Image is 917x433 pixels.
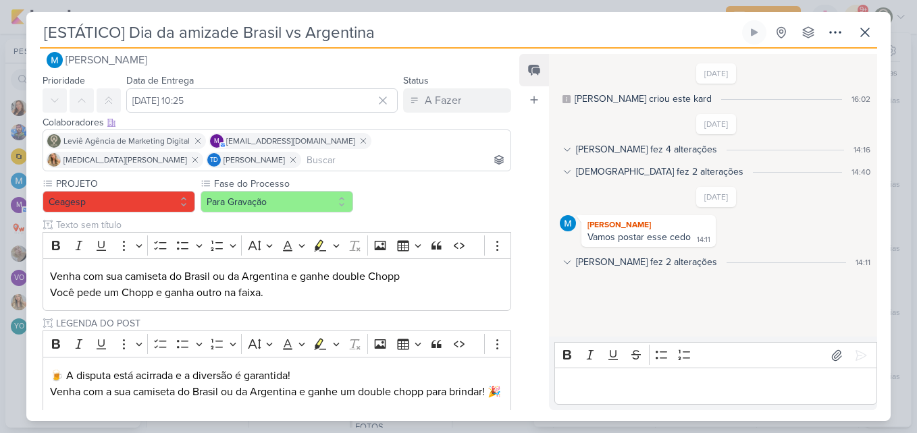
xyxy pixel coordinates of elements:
[856,256,870,268] div: 14:11
[213,177,353,191] label: Fase do Processo
[43,232,511,258] div: Editor toolbar
[554,368,877,405] div: Editor editing area: main
[587,231,691,243] div: Vamos postar esse cedo
[562,95,571,103] div: Este log é visível à todos no kard
[53,316,511,330] input: Texto sem título
[53,218,511,232] input: Texto sem título
[50,268,504,285] p: Venha com sua camiseta do Brasil ou da Argentina e ganhe double Chopp
[43,115,511,129] div: Colaboradores
[560,215,576,231] img: MARIANA MIRANDA
[425,92,461,109] div: A Fazer
[851,166,870,178] div: 14:40
[851,93,870,105] div: 16:02
[50,285,504,301] p: Você pede um Chopp e ganha outro na faixa.
[749,27,760,38] div: Ligar relógio
[210,157,218,164] p: Td
[126,88,398,113] input: Select a date
[214,138,219,145] p: m
[47,153,61,167] img: Yasmin Yumi
[584,218,713,231] div: [PERSON_NAME]
[576,142,717,156] div: [PERSON_NAME] fez 4 alterações
[47,134,61,148] img: Leviê Agência de Marketing Digital
[47,52,63,68] img: MARIANA MIRANDA
[576,165,743,179] div: [DEMOGRAPHIC_DATA] fez 2 alterações
[575,92,712,106] div: MARIANA criou este kard
[50,384,504,400] p: Venha com a sua camiseta do Brasil ou da Argentina e ganhe um double chopp para brindar! 🎉
[576,255,717,269] div: [PERSON_NAME] fez 2 alterações
[210,134,224,148] div: mlegnaioli@gmail.com
[43,75,85,86] label: Prioridade
[207,153,221,167] div: Thais de carvalho
[126,75,194,86] label: Data de Entrega
[224,154,285,166] span: [PERSON_NAME]
[43,330,511,357] div: Editor toolbar
[854,144,870,156] div: 14:16
[201,191,353,212] button: Para Gravação
[554,342,877,368] div: Editor toolbar
[43,258,511,312] div: Editor editing area: main
[43,191,195,212] button: Ceagesp
[55,177,195,191] label: PROJETO
[63,154,187,166] span: [MEDICAL_DATA][PERSON_NAME]
[43,48,511,72] button: [PERSON_NAME]
[65,52,147,68] span: [PERSON_NAME]
[63,135,190,147] span: Leviê Agência de Marketing Digital
[226,135,355,147] span: [EMAIL_ADDRESS][DOMAIN_NAME]
[403,88,511,113] button: A Fazer
[697,235,710,246] div: 14:11
[304,152,508,168] input: Buscar
[50,368,504,384] p: 🍺 A disputa está acirrada e a diversão é garantida!
[403,75,429,86] label: Status
[40,20,739,45] input: Kard Sem Título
